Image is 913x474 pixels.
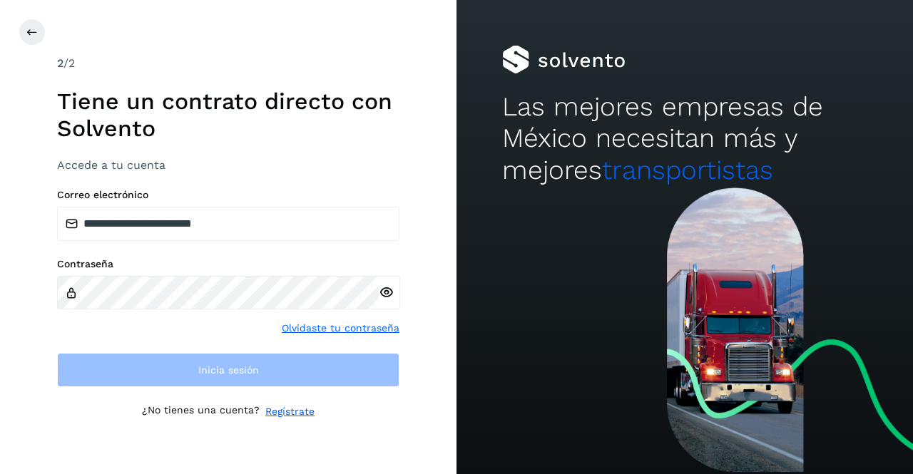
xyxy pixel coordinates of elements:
button: Inicia sesión [57,353,399,387]
p: ¿No tienes una cuenta? [142,404,260,419]
span: transportistas [602,155,773,185]
label: Contraseña [57,258,399,270]
span: Inicia sesión [198,365,259,375]
a: Olvidaste tu contraseña [282,321,399,336]
div: /2 [57,55,399,72]
label: Correo electrónico [57,189,399,201]
h2: Las mejores empresas de México necesitan más y mejores [502,91,867,186]
h1: Tiene un contrato directo con Solvento [57,88,399,143]
h3: Accede a tu cuenta [57,158,399,172]
a: Regístrate [265,404,315,419]
span: 2 [57,56,63,70]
